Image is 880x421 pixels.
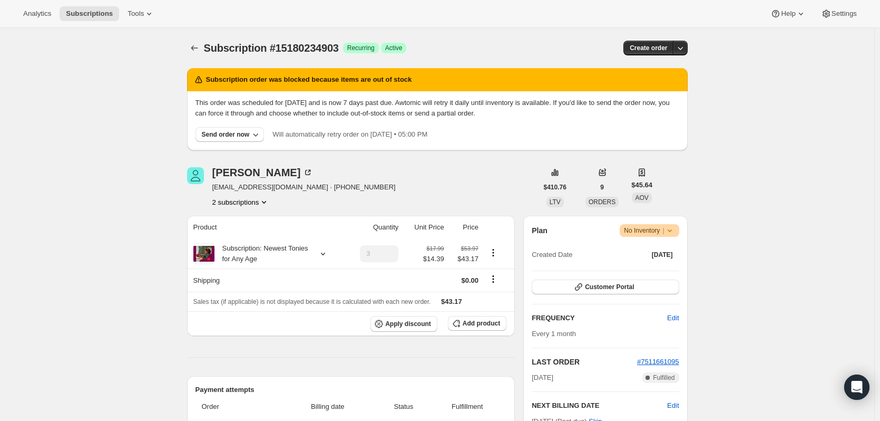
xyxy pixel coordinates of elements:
p: This order was scheduled for [DATE] and is now 7 days past due. Awtomic will retry it daily until... [195,98,679,119]
span: Add product [463,319,500,328]
h2: LAST ORDER [532,357,637,367]
button: Shipping actions [485,273,502,285]
span: | [662,226,664,235]
span: Customer Portal [585,283,634,291]
span: $43.17 [441,298,462,305]
h2: FREQUENCY [532,313,667,323]
small: $17.99 [427,245,444,252]
th: Unit Price [402,216,447,239]
span: $14.39 [423,254,444,264]
th: Order [195,395,280,418]
span: [EMAIL_ADDRESS][DOMAIN_NAME] · [PHONE_NUMBER] [212,182,396,193]
span: Create order [630,44,667,52]
span: Recurring [347,44,375,52]
button: Tools [121,6,161,21]
div: Subscription: Newest Tonies for Any Age [214,243,309,264]
button: Customer Portal [532,280,679,294]
span: Subscriptions [66,9,113,18]
button: Add product [448,316,506,331]
span: Settings [832,9,857,18]
span: $410.76 [544,183,566,192]
span: Every 1 month [532,330,576,338]
button: Subscriptions [187,41,202,55]
button: Apply discount [370,316,437,332]
th: Shipping [187,269,346,292]
div: [PERSON_NAME] [212,167,314,178]
span: Fulfillment [434,401,500,412]
span: Help [781,9,795,18]
button: Create order [623,41,673,55]
button: Settings [815,6,863,21]
button: #7511661095 [637,357,679,367]
span: AOV [635,194,648,202]
button: Analytics [17,6,57,21]
span: Edit [667,313,679,323]
button: Edit [667,400,679,411]
button: Send order now [195,127,265,142]
h2: Subscription order was blocked because items are out of stock [206,74,412,85]
span: Created Date [532,250,572,260]
span: 9 [600,183,604,192]
small: $53.97 [461,245,478,252]
div: Open Intercom Messenger [844,375,869,400]
div: Send order now [202,130,250,139]
span: Billing date [282,401,373,412]
button: Product actions [485,247,502,259]
h2: NEXT BILLING DATE [532,400,667,411]
h2: Plan [532,225,547,236]
th: Quantity [345,216,402,239]
span: Apply discount [385,320,431,328]
button: Help [764,6,812,21]
th: Price [447,216,482,239]
span: $0.00 [461,276,478,284]
p: Will automatically retry order on [DATE] • 05:00 PM [272,129,427,140]
span: $45.64 [631,180,652,190]
button: [DATE] [646,247,679,262]
span: Active [385,44,403,52]
button: 9 [594,180,610,195]
span: $43.17 [451,254,478,264]
button: Subscriptions [60,6,119,21]
span: Megan null [187,167,204,184]
span: Fulfilled [653,374,674,382]
span: Analytics [23,9,51,18]
h2: Payment attempts [195,385,507,395]
span: No Inventory [624,225,674,236]
button: Edit [661,310,685,327]
th: Product [187,216,346,239]
span: [DATE] [532,372,553,383]
span: Tools [128,9,144,18]
button: Product actions [212,197,270,207]
a: #7511661095 [637,358,679,366]
span: Status [379,401,428,412]
span: Sales tax (if applicable) is not displayed because it is calculated with each new order. [193,298,431,305]
span: ORDERS [589,198,615,206]
button: $410.76 [537,180,573,195]
span: LTV [550,198,561,206]
span: Subscription #15180234903 [204,42,339,54]
span: [DATE] [652,251,673,259]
